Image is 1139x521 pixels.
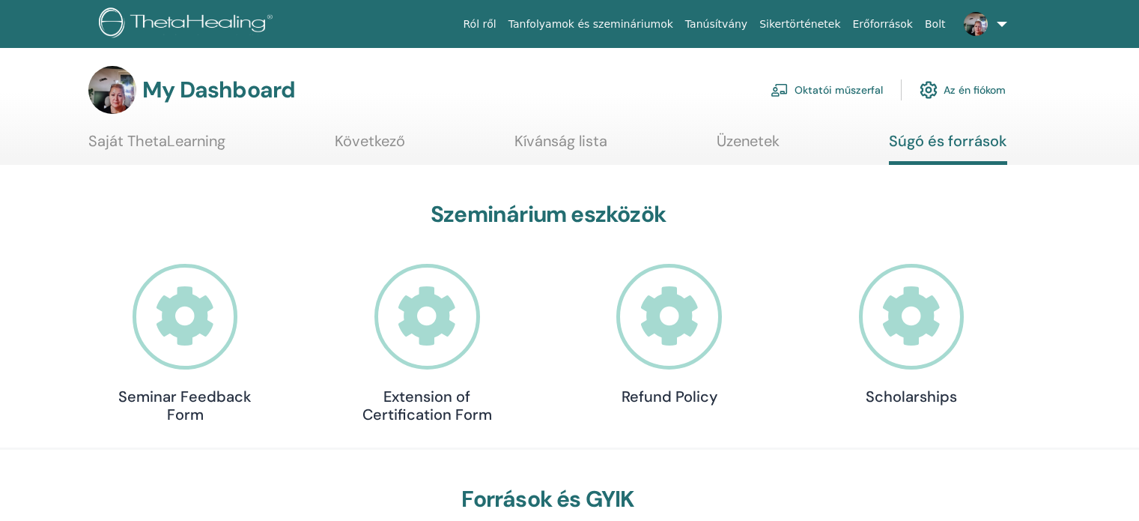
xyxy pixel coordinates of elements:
[335,132,405,161] a: Következő
[514,132,607,161] a: Kívánság lista
[142,76,295,103] h3: My Dashboard
[847,10,919,38] a: Erőforrások
[595,264,744,406] a: Refund Policy
[110,388,260,424] h4: Seminar Feedback Form
[99,7,278,41] img: logo.png
[920,73,1006,106] a: Az én fiókom
[889,132,1007,165] a: Súgó és források
[502,10,679,38] a: Tanfolyamok és szemináriumok
[920,77,938,103] img: cog.svg
[595,388,744,406] h4: Refund Policy
[836,388,986,406] h4: Scholarships
[110,486,986,513] h3: Források és GYIK
[771,83,789,97] img: chalkboard-teacher.svg
[88,66,136,114] img: default.jpg
[88,132,225,161] a: Saját ThetaLearning
[352,388,502,424] h4: Extension of Certification Form
[458,10,502,38] a: Ról ről
[110,201,986,228] h3: Szeminárium eszközök
[352,264,502,424] a: Extension of Certification Form
[919,10,952,38] a: Bolt
[964,12,988,36] img: default.jpg
[679,10,753,38] a: Tanúsítvány
[753,10,846,38] a: Sikertörténetek
[110,264,260,424] a: Seminar Feedback Form
[771,73,883,106] a: Oktatói műszerfal
[836,264,986,406] a: Scholarships
[717,132,780,161] a: Üzenetek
